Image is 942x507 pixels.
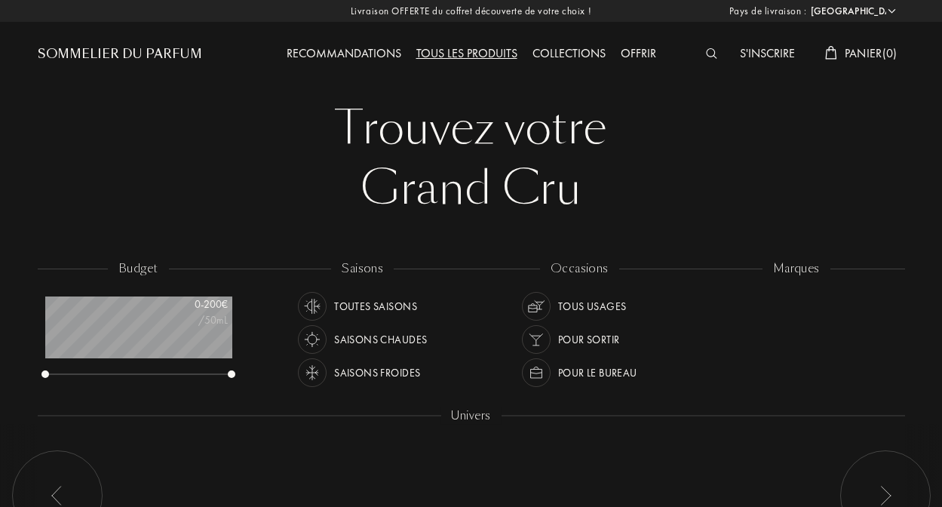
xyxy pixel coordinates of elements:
[845,45,898,61] span: Panier ( 0 )
[409,45,525,64] div: Tous les produits
[526,329,547,350] img: usage_occasion_party_white.svg
[613,45,664,64] div: Offrir
[409,45,525,61] a: Tous les produits
[879,486,891,505] img: arr_left.svg
[51,486,63,505] img: arr_left.svg
[49,158,894,219] div: Grand Cru
[302,329,323,350] img: usage_season_hot_white.svg
[558,292,627,321] div: Tous usages
[302,362,323,383] img: usage_season_cold_white.svg
[526,362,547,383] img: usage_occasion_work_white.svg
[558,358,637,387] div: Pour le bureau
[152,297,228,312] div: 0 - 200 €
[440,407,501,425] div: Univers
[825,46,837,60] img: cart_white.svg
[279,45,409,64] div: Recommandations
[108,260,169,278] div: budget
[613,45,664,61] a: Offrir
[558,325,620,354] div: Pour sortir
[334,325,427,354] div: Saisons chaudes
[729,4,807,19] span: Pays de livraison :
[540,260,619,278] div: occasions
[706,48,717,59] img: search_icn_white.svg
[334,292,417,321] div: Toutes saisons
[732,45,802,61] a: S'inscrire
[331,260,394,278] div: saisons
[49,98,894,158] div: Trouvez votre
[525,45,613,64] div: Collections
[152,312,228,328] div: /50mL
[732,45,802,64] div: S'inscrire
[302,296,323,317] img: usage_season_average_white.svg
[526,296,547,317] img: usage_occasion_all_white.svg
[334,358,420,387] div: Saisons froides
[762,260,830,278] div: marques
[279,45,409,61] a: Recommandations
[886,5,898,17] img: arrow_w.png
[38,45,202,63] a: Sommelier du Parfum
[525,45,613,61] a: Collections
